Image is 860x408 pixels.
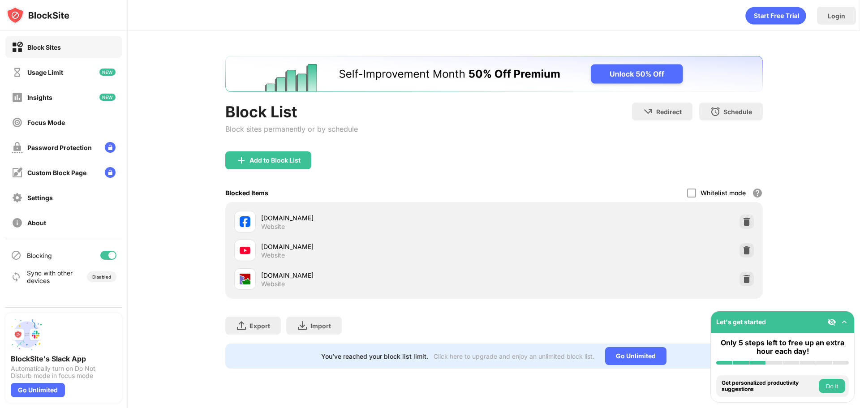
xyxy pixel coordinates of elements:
[240,216,250,227] img: favicons
[722,380,817,393] div: Get personalized productivity suggestions
[434,352,594,360] div: Click here to upgrade and enjoy an unlimited block list.
[249,322,270,330] div: Export
[11,383,65,397] div: Go Unlimited
[605,347,666,365] div: Go Unlimited
[261,280,285,288] div: Website
[310,322,331,330] div: Import
[321,352,428,360] div: You’ve reached your block list limit.
[225,56,763,92] iframe: Banner
[27,144,92,151] div: Password Protection
[225,125,358,133] div: Block sites permanently or by schedule
[261,242,494,251] div: [DOMAIN_NAME]
[99,69,116,76] img: new-icon.svg
[27,119,65,126] div: Focus Mode
[261,213,494,223] div: [DOMAIN_NAME]
[745,7,806,25] div: animation
[105,167,116,178] img: lock-menu.svg
[819,379,845,393] button: Do it
[12,67,23,78] img: time-usage-off.svg
[12,117,23,128] img: focus-off.svg
[27,219,46,227] div: About
[261,271,494,280] div: [DOMAIN_NAME]
[716,318,766,326] div: Let's get started
[27,69,63,76] div: Usage Limit
[240,245,250,256] img: favicons
[12,192,23,203] img: settings-off.svg
[225,103,358,121] div: Block List
[27,194,53,202] div: Settings
[12,42,23,53] img: block-on.svg
[723,108,752,116] div: Schedule
[12,167,23,178] img: customize-block-page-off.svg
[11,318,43,351] img: push-slack.svg
[11,250,21,261] img: blocking-icon.svg
[827,318,836,326] img: eye-not-visible.svg
[828,12,845,20] div: Login
[12,142,23,153] img: password-protection-off.svg
[261,251,285,259] div: Website
[105,142,116,153] img: lock-menu.svg
[716,339,849,356] div: Only 5 steps left to free up an extra hour each day!
[225,189,268,197] div: Blocked Items
[840,318,849,326] img: omni-setup-toggle.svg
[99,94,116,101] img: new-icon.svg
[11,271,21,282] img: sync-icon.svg
[6,6,69,24] img: logo-blocksite.svg
[27,252,52,259] div: Blocking
[12,217,23,228] img: about-off.svg
[249,157,301,164] div: Add to Block List
[27,43,61,51] div: Block Sites
[92,274,111,279] div: Disabled
[12,92,23,103] img: insights-off.svg
[27,269,73,284] div: Sync with other devices
[261,223,285,231] div: Website
[701,189,746,197] div: Whitelist mode
[656,108,682,116] div: Redirect
[27,94,52,101] div: Insights
[11,354,116,363] div: BlockSite's Slack App
[11,365,116,379] div: Automatically turn on Do Not Disturb mode in focus mode
[27,169,86,176] div: Custom Block Page
[240,274,250,284] img: favicons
